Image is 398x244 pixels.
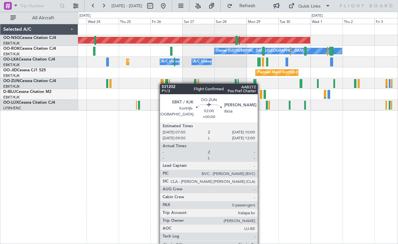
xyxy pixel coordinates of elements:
[224,1,263,11] button: Refresh
[20,1,58,11] input: Trip Number
[3,36,20,40] span: OO-NSG
[3,36,56,40] a: OO-NSGCessna Citation CJ4
[3,58,19,61] span: OO-LXA
[3,68,46,72] a: OO-JIDCessna CJ1 525
[310,18,343,24] div: Wed 1
[111,3,142,9] span: [DATE] - [DATE]
[3,41,20,46] a: EBKT/KJK
[193,89,298,99] div: A/C Unavailable [GEOGRAPHIC_DATA]-[GEOGRAPHIC_DATA]
[17,16,69,20] span: All Aircraft
[3,95,20,100] a: EBKT/KJK
[3,101,55,105] a: OO-LUXCessna Citation CJ4
[3,47,20,51] span: OO-ROK
[311,13,323,19] div: [DATE]
[162,57,284,67] div: A/C Unavailable [GEOGRAPHIC_DATA] ([GEOGRAPHIC_DATA] National)
[3,73,20,78] a: EBKT/KJK
[162,89,284,99] div: A/C Unavailable [GEOGRAPHIC_DATA] ([GEOGRAPHIC_DATA] National)
[298,3,321,10] div: Quick Links
[119,18,151,24] div: Thu 25
[216,46,305,56] div: Owner [GEOGRAPHIC_DATA]-[GEOGRAPHIC_DATA]
[247,18,279,24] div: Mon 29
[257,68,334,78] div: Planned Maint Kortrijk-[GEOGRAPHIC_DATA]
[3,79,56,83] a: OO-ZUNCessna Citation CJ4
[278,18,310,24] div: Tue 30
[3,62,20,67] a: EBKT/KJK
[128,57,205,67] div: Planned Maint Kortrijk-[GEOGRAPHIC_DATA]
[285,1,334,11] button: Quick Links
[150,18,183,24] div: Fri 26
[87,18,119,24] div: Wed 24
[3,58,55,61] a: OO-LXACessna Citation CJ4
[193,57,221,67] div: A/C Unavailable
[3,47,56,51] a: OO-ROKCessna Citation CJ4
[183,18,215,24] div: Sat 27
[3,90,51,94] a: D-IBLUCessna Citation M2
[3,106,21,111] a: LFSN/ENC
[3,84,20,89] a: EBKT/KJK
[234,4,261,8] span: Refresh
[343,18,375,24] div: Thu 2
[3,52,20,57] a: EBKT/KJK
[7,13,71,23] button: All Aircraft
[3,68,17,72] span: OO-JID
[3,79,20,83] span: OO-ZUN
[79,13,90,19] div: [DATE]
[214,18,247,24] div: Sun 28
[3,90,16,94] span: D-IBLU
[3,101,19,105] span: OO-LUX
